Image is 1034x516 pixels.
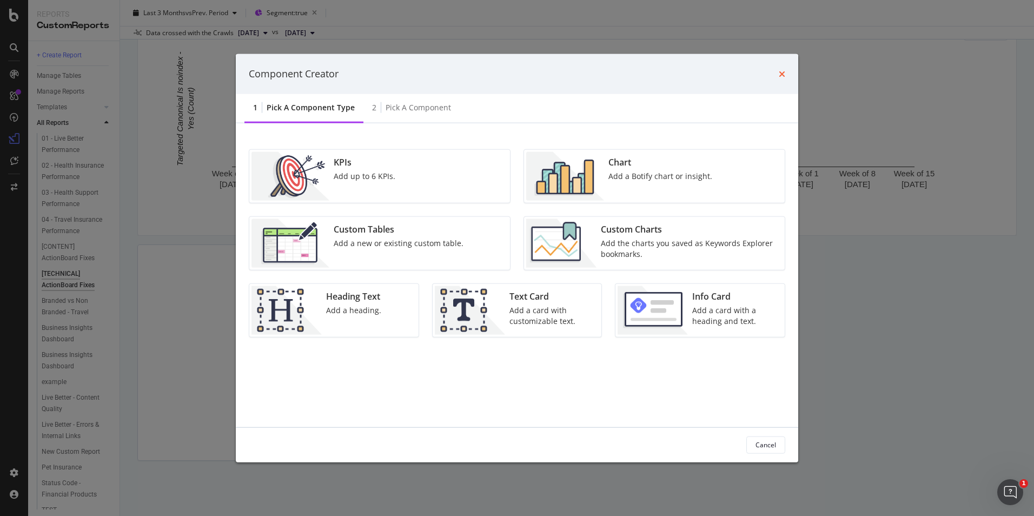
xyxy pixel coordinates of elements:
div: Custom Charts [601,223,778,235]
img: 9fcGIRyhgxRLRpur6FCk681sBQ4rDmX99LnU5EkywwAAAAAElFTkSuQmCC [618,286,688,334]
img: CtJ9-kHf.png [251,286,322,334]
img: CIPqJSrR.png [435,286,505,334]
div: Add a card with customizable text. [509,305,595,326]
div: Add a Botify chart or insight. [608,170,712,181]
div: Chart [608,156,712,168]
div: Add a card with a heading and text. [692,305,778,326]
div: KPIs [334,156,395,168]
div: Pick a Component type [267,102,355,113]
div: Cancel [755,440,776,449]
div: Component Creator [249,67,339,81]
div: Custom Tables [334,223,463,235]
div: modal [236,54,798,462]
img: __UUOcd1.png [251,151,329,200]
div: Pick a Component [386,102,451,113]
iframe: Intercom live chat [997,479,1023,505]
div: Add a heading. [326,305,381,315]
div: Add a new or existing custom table. [334,237,463,248]
button: Cancel [746,436,785,453]
img: CzM_nd8v.png [251,219,329,267]
div: Text Card [509,290,595,302]
div: Info Card [692,290,778,302]
div: 2 [372,102,376,113]
div: Add up to 6 KPIs. [334,170,395,181]
img: Chdk0Fza.png [526,219,596,267]
div: times [779,67,785,81]
div: Add the charts you saved as Keywords Explorer bookmarks. [601,237,778,259]
div: Heading Text [326,290,381,302]
div: 1 [253,102,257,113]
span: 1 [1019,479,1028,488]
img: BHjNRGjj.png [526,151,604,200]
